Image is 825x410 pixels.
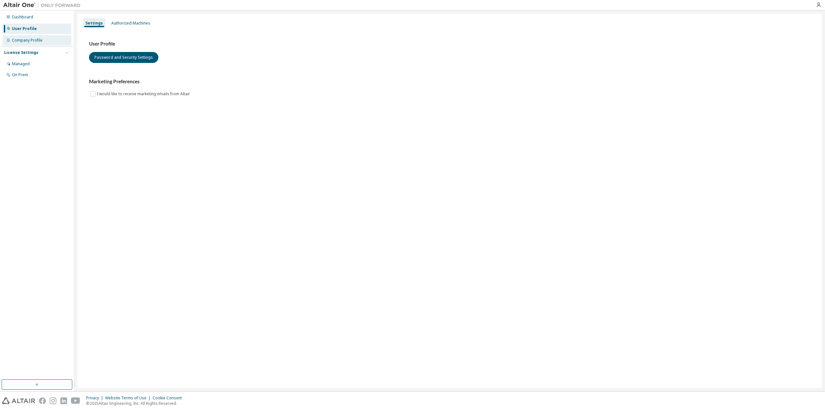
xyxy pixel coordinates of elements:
[86,395,105,401] div: Privacy
[39,397,46,404] img: facebook.svg
[85,21,103,26] div: Settings
[60,397,67,404] img: linkedin.svg
[4,50,38,55] div: License Settings
[71,397,80,404] img: youtube.svg
[12,72,28,77] div: On Prem
[3,2,84,8] img: Altair One
[89,41,810,47] h3: User Profile
[86,401,186,406] p: © 2025 Altair Engineering, Inc. All Rights Reserved.
[97,90,191,98] label: I would like to receive marketing emails from Altair
[50,397,56,404] img: instagram.svg
[89,52,158,63] button: Password and Security Settings
[2,397,35,404] img: altair_logo.svg
[12,61,30,67] div: Managed
[12,26,37,31] div: User Profile
[89,78,810,85] h3: Marketing Preferences
[12,15,33,20] div: Dashboard
[12,38,43,43] div: Company Profile
[105,395,153,401] div: Website Terms of Use
[153,395,186,401] div: Cookie Consent
[111,21,150,26] div: Authorized Machines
